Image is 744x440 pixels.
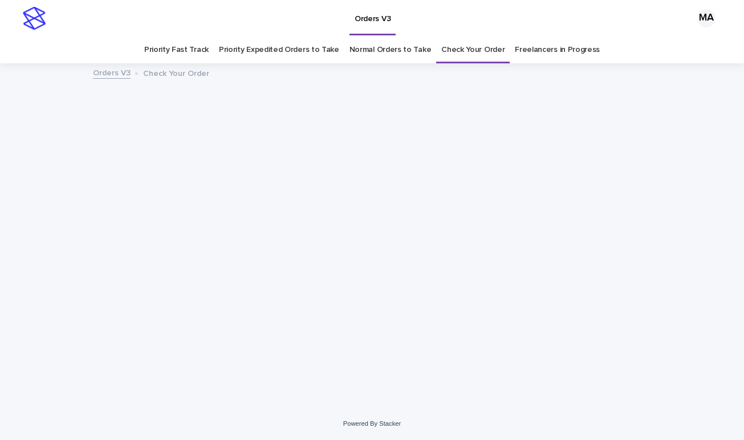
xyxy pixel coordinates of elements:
[219,37,339,63] a: Priority Expedited Orders to Take
[93,66,131,79] a: Orders V3
[515,37,600,63] a: Freelancers in Progress
[349,37,432,63] a: Normal Orders to Take
[343,420,401,427] a: Powered By Stacker
[143,66,209,79] p: Check Your Order
[697,9,715,27] div: MA
[23,7,46,30] img: stacker-logo-s-only.png
[441,37,505,63] a: Check Your Order
[144,37,209,63] a: Priority Fast Track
